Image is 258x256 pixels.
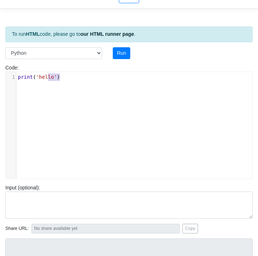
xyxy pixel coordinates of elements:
strong: HTML [26,31,40,37]
input: No share available yet [31,224,180,233]
span: ( ) [18,74,60,80]
button: Run [113,47,130,59]
button: Copy [182,224,198,233]
div: To run code, please go to . [5,26,253,42]
span: Share URL: [5,225,29,232]
span: print [18,74,33,80]
a: our HTML runner page [81,31,134,37]
span: 'hello' [36,74,57,80]
div: 1 [6,73,16,81]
